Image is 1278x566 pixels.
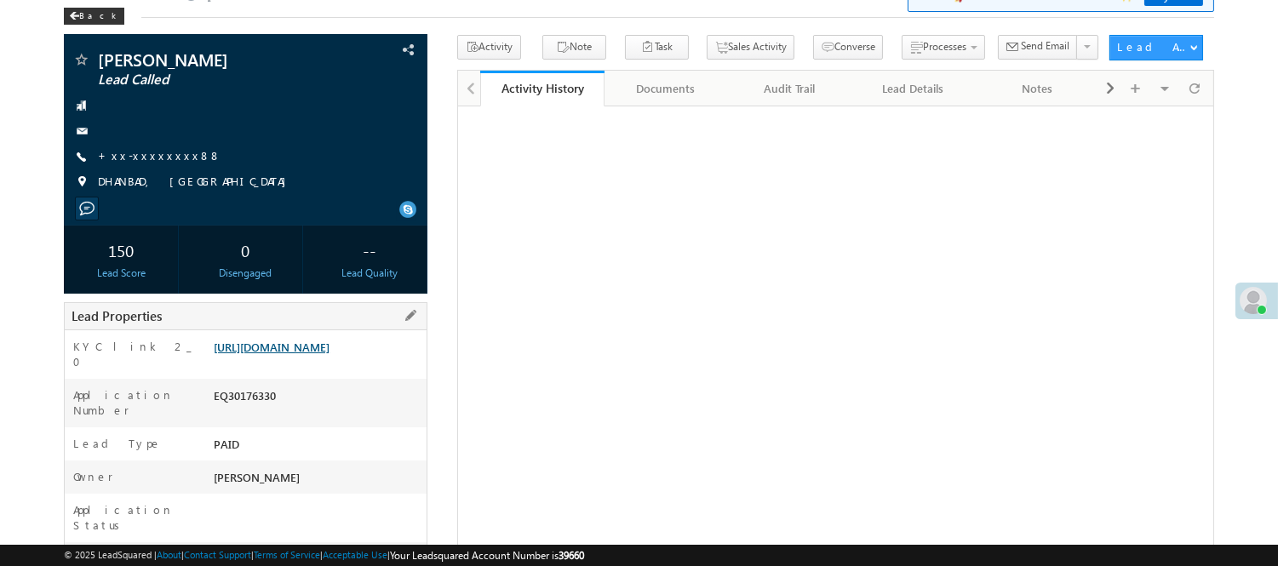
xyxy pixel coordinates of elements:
[1022,38,1070,54] span: Send Email
[157,549,181,560] a: About
[254,549,320,560] a: Terms of Service
[73,469,113,484] label: Owner
[480,71,604,106] a: Activity History
[542,35,606,60] button: Note
[98,51,324,68] span: [PERSON_NAME]
[192,266,298,281] div: Disengaged
[214,470,300,484] span: [PERSON_NAME]
[68,266,174,281] div: Lead Score
[493,80,591,96] div: Activity History
[98,174,295,191] span: DHANBAD, [GEOGRAPHIC_DATA]
[192,234,298,266] div: 0
[728,71,851,106] a: Audit Trail
[214,340,330,354] a: [URL][DOMAIN_NAME]
[98,148,221,163] a: +xx-xxxxxxxx88
[559,549,584,562] span: 39660
[390,549,584,562] span: Your Leadsquared Account Number is
[707,35,794,60] button: Sales Activity
[73,502,196,533] label: Application Status
[923,40,966,53] span: Processes
[605,71,728,106] a: Documents
[1117,39,1189,54] div: Lead Actions
[64,547,584,563] span: © 2025 LeadSquared | | | | |
[976,71,1099,106] a: Notes
[184,549,251,560] a: Contact Support
[64,7,133,21] a: Back
[852,71,976,106] a: Lead Details
[323,549,387,560] a: Acceptable Use
[209,387,427,411] div: EQ30176330
[1109,35,1203,60] button: Lead Actions
[72,307,162,324] span: Lead Properties
[457,35,521,60] button: Activity
[317,234,422,266] div: --
[73,436,162,451] label: Lead Type
[98,71,324,89] span: Lead Called
[317,266,422,281] div: Lead Quality
[625,35,689,60] button: Task
[989,78,1084,99] div: Notes
[618,78,713,99] div: Documents
[73,387,196,418] label: Application Number
[866,78,960,99] div: Lead Details
[813,35,883,60] button: Converse
[209,436,427,460] div: PAID
[998,35,1078,60] button: Send Email
[742,78,836,99] div: Audit Trail
[902,35,985,60] button: Processes
[64,8,124,25] div: Back
[68,234,174,266] div: 150
[73,339,196,369] label: KYC link 2_0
